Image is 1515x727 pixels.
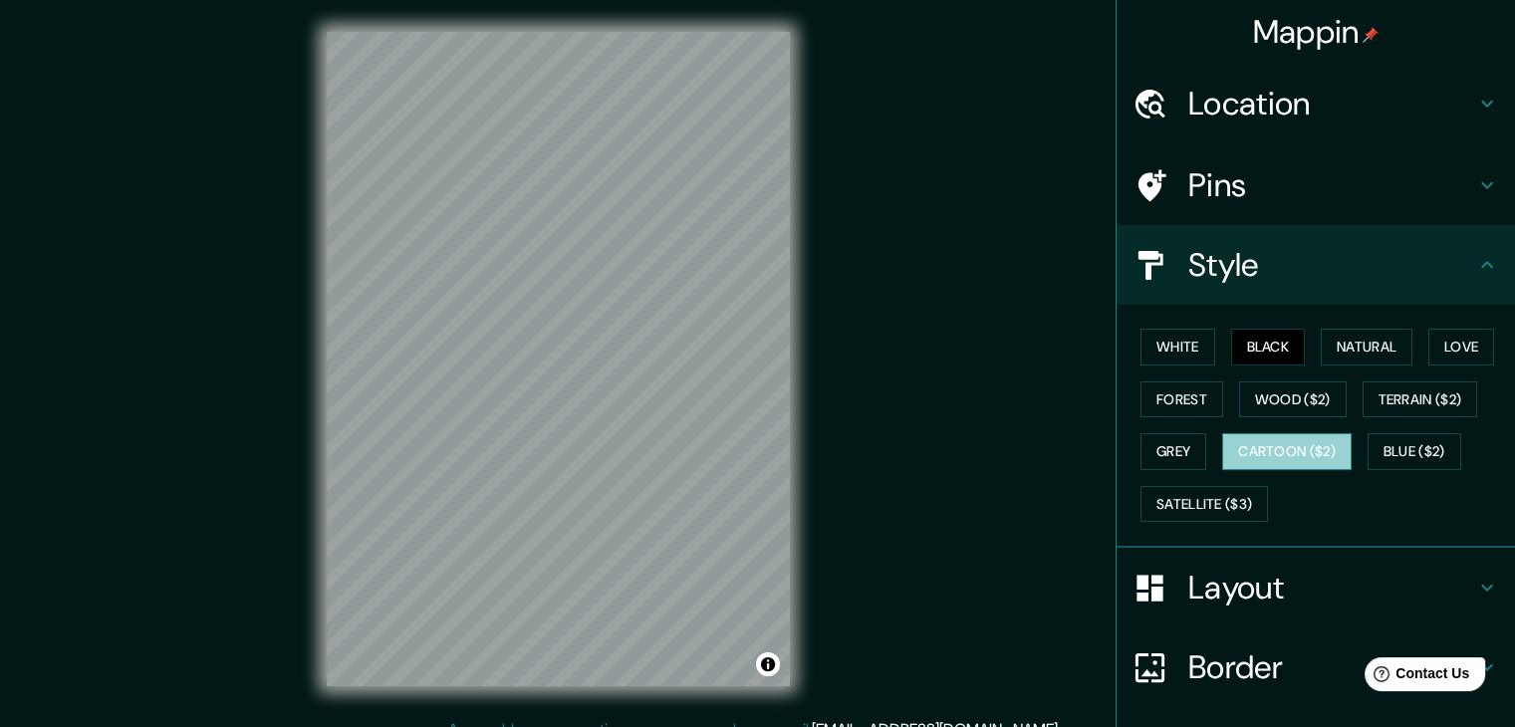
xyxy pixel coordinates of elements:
div: Style [1117,225,1515,305]
div: Pins [1117,145,1515,225]
h4: Pins [1188,165,1475,205]
h4: Mappin [1253,12,1380,52]
div: Layout [1117,548,1515,627]
button: Terrain ($2) [1363,381,1478,418]
button: White [1140,329,1215,365]
button: Love [1428,329,1494,365]
h4: Location [1188,84,1475,123]
div: Location [1117,64,1515,143]
canvas: Map [327,32,790,686]
button: Wood ($2) [1239,381,1347,418]
button: Forest [1140,381,1223,418]
iframe: Help widget launcher [1338,649,1493,705]
button: Natural [1321,329,1412,365]
h4: Layout [1188,568,1475,607]
h4: Border [1188,647,1475,687]
button: Toggle attribution [756,652,780,676]
button: Black [1231,329,1306,365]
button: Cartoon ($2) [1222,433,1352,470]
button: Satellite ($3) [1140,486,1268,523]
img: pin-icon.png [1363,27,1379,43]
div: Border [1117,627,1515,707]
button: Blue ($2) [1368,433,1461,470]
h4: Style [1188,245,1475,285]
button: Grey [1140,433,1206,470]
